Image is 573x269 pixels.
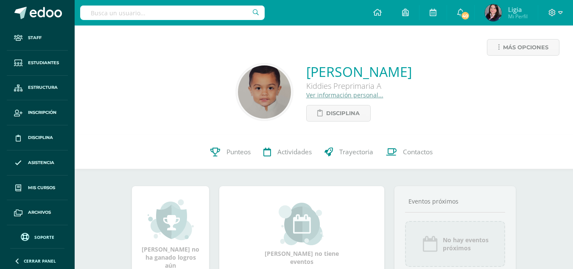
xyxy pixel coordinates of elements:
span: Trayectoria [339,147,373,156]
span: 40 [461,11,470,20]
a: Staff [7,25,68,51]
span: Archivos [28,209,51,216]
span: Estudiantes [28,59,59,66]
a: [PERSON_NAME] [306,62,412,81]
div: Eventos próximos [405,197,505,205]
a: Estudiantes [7,51,68,76]
img: event_icon.png [422,235,439,252]
a: Punteos [204,135,257,169]
span: Más opciones [503,40,548,55]
span: Inscripción [28,109,56,116]
span: Mis cursos [28,184,55,191]
a: Más opciones [487,39,559,56]
a: Ver información personal... [306,91,383,99]
span: Cerrar panel [24,258,56,264]
span: Mi Perfil [508,13,528,20]
a: Archivos [7,200,68,225]
div: [PERSON_NAME] no tiene eventos [260,203,344,266]
a: Soporte [10,231,64,242]
img: event_small.png [279,203,325,245]
span: Soporte [34,234,54,240]
span: Contactos [403,147,433,156]
a: Disciplina [7,125,68,150]
a: Contactos [380,135,439,169]
span: Punteos [226,147,251,156]
input: Busca un usuario... [80,6,265,20]
a: Estructura [7,76,68,101]
span: Asistencia [28,159,54,166]
span: Actividades [277,147,312,156]
a: Inscripción [7,100,68,125]
a: Trayectoria [318,135,380,169]
span: Disciplina [326,105,360,121]
span: No hay eventos próximos [443,236,489,252]
img: achievement_small.png [148,198,194,241]
span: Disciplina [28,134,53,141]
a: Disciplina [306,105,371,122]
img: 6452c3e9d1ae4eb0c1fd418021336eb5.png [238,65,291,119]
span: Ligia [508,5,528,14]
a: Asistencia [7,150,68,176]
a: Mis cursos [7,176,68,201]
img: d5e06c0e5c60f8cb8d69cae07b21a756.png [485,4,502,21]
div: Kiddies Preprimaria A [306,81,412,91]
span: Estructura [28,84,58,91]
span: Staff [28,34,42,41]
a: Actividades [257,135,318,169]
